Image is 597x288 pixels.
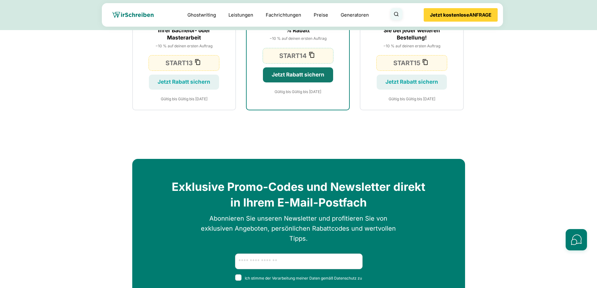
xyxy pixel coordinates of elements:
[314,12,328,18] a: Preise
[263,67,333,82] a: Jetzt Rabatt sichern
[389,96,435,102] div: Gültig bis Gültig bis [DATE]
[161,96,207,102] div: Gültig bis Gültig bis [DATE]
[390,8,402,20] button: Suche öffnen
[270,35,327,41] p: −10 % auf deinen ersten Auftrag
[377,75,447,90] a: Jetzt Rabatt sichern
[263,48,333,64] div: Promo-Code kopieren
[143,19,225,42] h3: Bonuspaket bei Einmalzahlung Ihrer Bachelor- oder Masterarbeit
[424,8,498,22] button: Jetzt kostenloseANFRAGE
[187,11,216,19] a: Ghostwriting
[383,43,440,49] p: −10 % auf deinen ersten Auftrag
[370,19,453,42] h3: Stammkundenrabatt & sparen Sie bei jeder weiteren Bestellung!
[376,55,447,71] div: Promo-Code kopieren
[165,58,193,68] div: START13
[149,55,219,71] div: Promo-Code kopieren
[307,51,317,60] button: Promo-Code kopieren
[149,75,219,90] a: Jetzt Rabatt sichern
[430,12,469,18] b: Jetzt kostenlose
[196,213,401,243] p: Abonnieren Sie unseren Newsletter und profitieren Sie von exklusiven Angeboten, persönlichen Raba...
[341,11,369,19] a: Generatoren
[393,58,420,68] div: START15
[420,59,430,67] button: Promo-Code kopieren
[235,274,362,282] span: Ich stimme der Verarbeitung meiner Daten gemäß Datenschutz zu
[228,11,253,19] a: Leistungen
[113,12,154,18] img: wirschreiben
[266,11,301,19] a: Fachrichtungen
[155,43,212,49] p: −10 % auf deinen ersten Auftrag
[193,59,203,67] button: Promo-Code kopieren
[275,89,321,95] div: Gültig bis Gültig bis [DATE]
[167,179,430,211] h2: Exklusive Promo-Codes und Newsletter direkt in Ihrem E-Mail-Postfach
[279,51,307,61] div: START14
